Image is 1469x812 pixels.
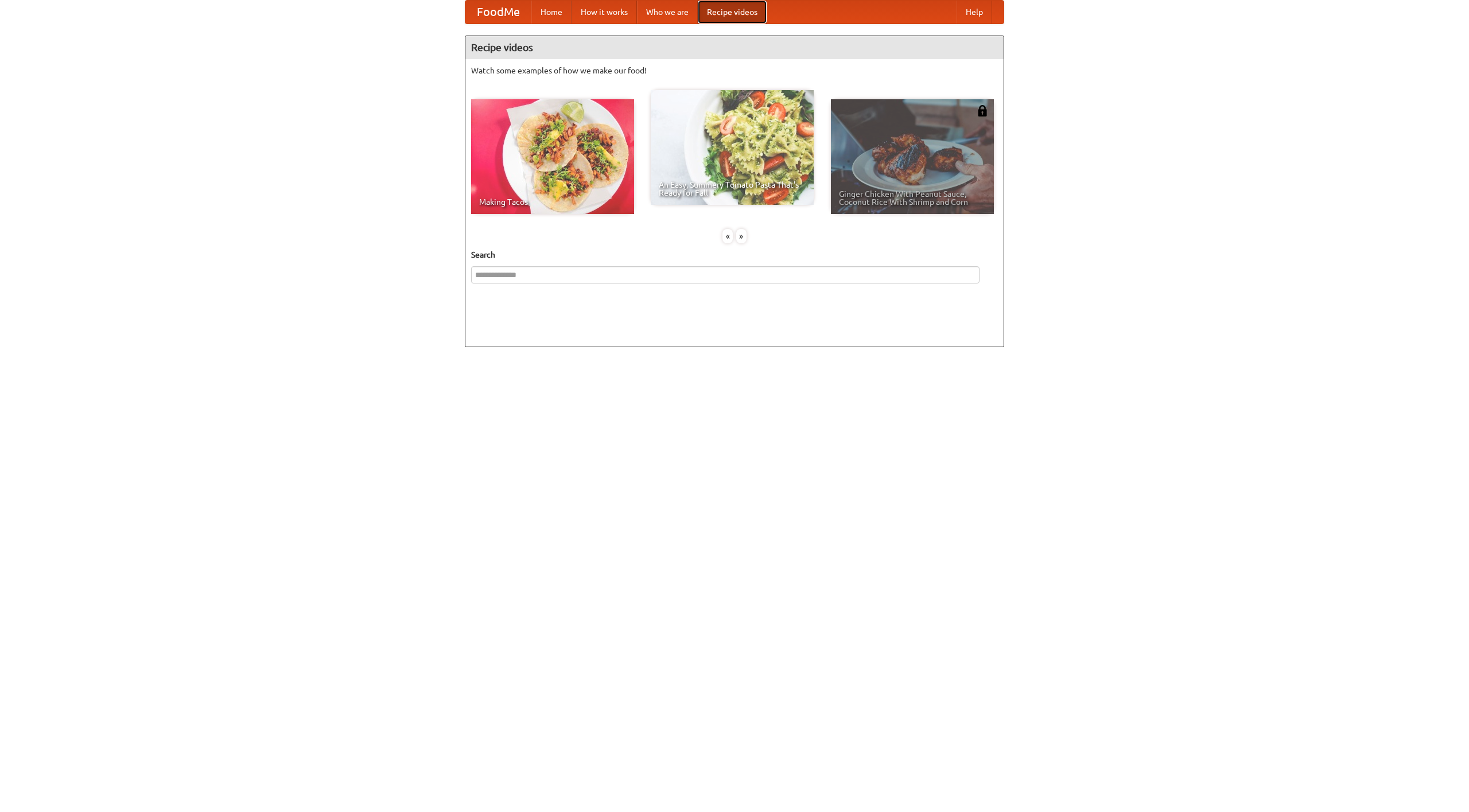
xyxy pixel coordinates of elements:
a: Recipe videos [698,1,767,24]
div: » [736,229,747,243]
h5: Search [471,249,998,261]
a: Making Tacos [471,99,634,214]
span: Making Tacos [479,198,626,206]
span: An Easy, Summery Tomato Pasta That's Ready for Fall [659,181,806,197]
a: FoodMe [465,1,531,24]
img: 483408.png [977,105,988,116]
p: Watch some examples of how we make our food! [471,65,998,76]
a: Who we are [637,1,698,24]
a: Help [957,1,992,24]
a: How it works [572,1,637,24]
a: Home [531,1,572,24]
div: « [722,229,733,243]
h4: Recipe videos [465,36,1004,59]
a: An Easy, Summery Tomato Pasta That's Ready for Fall [651,90,814,205]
